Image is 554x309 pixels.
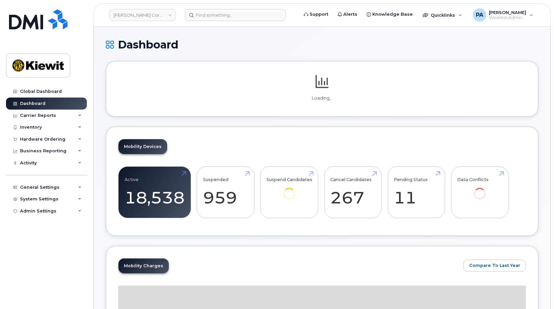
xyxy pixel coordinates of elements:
[119,259,169,273] a: Mobility Charges
[119,139,167,154] a: Mobility Devices
[203,170,248,214] a: Suspended 959
[330,170,375,214] a: Cancel Candidates 267
[118,95,526,101] p: Loading...
[125,170,185,214] a: Active 18,538
[457,170,502,209] a: Data Conflicts
[464,260,526,272] button: Compare To Last Year
[266,170,312,209] a: Suspend Candidates
[469,262,520,269] span: Compare To Last Year
[106,39,538,50] h1: Dashboard
[394,170,439,214] a: Pending Status 11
